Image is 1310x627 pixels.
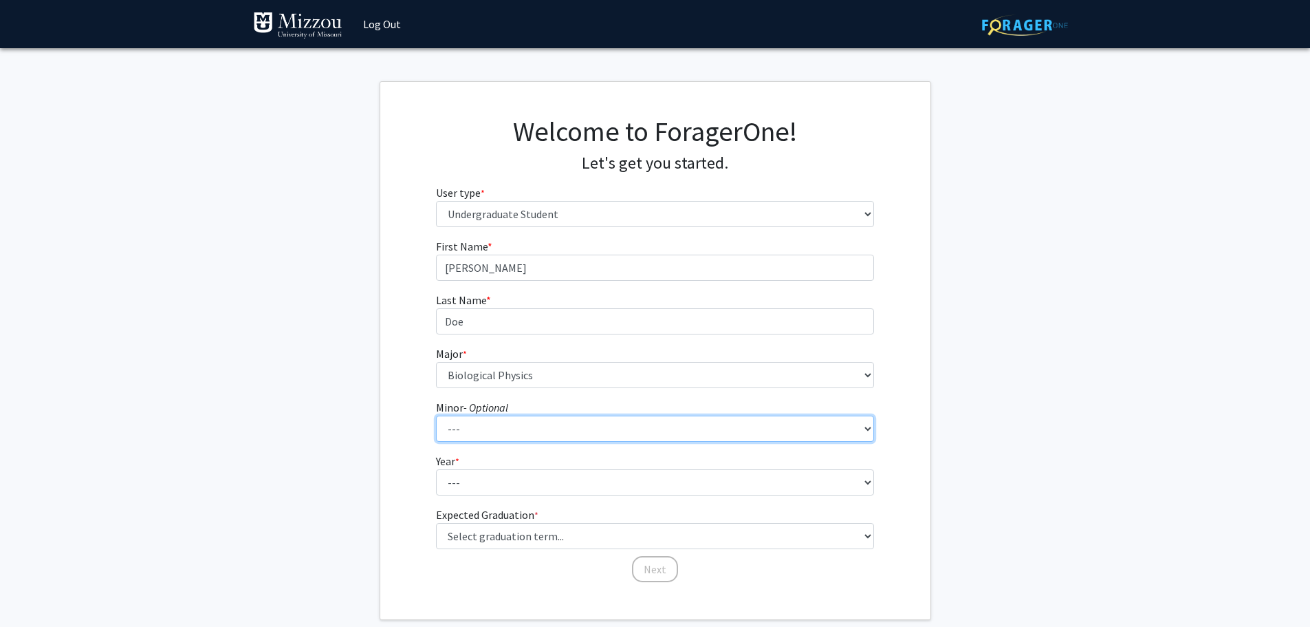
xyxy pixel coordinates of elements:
[436,507,538,523] label: Expected Graduation
[632,556,678,582] button: Next
[436,399,508,416] label: Minor
[436,184,485,201] label: User type
[463,401,508,414] i: - Optional
[982,14,1068,36] img: ForagerOne Logo
[436,346,467,362] label: Major
[436,153,874,173] h4: Let's get you started.
[436,115,874,148] h1: Welcome to ForagerOne!
[436,453,459,469] label: Year
[10,565,58,617] iframe: Chat
[253,12,342,39] img: University of Missouri Logo
[436,240,488,253] span: First Name
[436,293,486,307] span: Last Name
